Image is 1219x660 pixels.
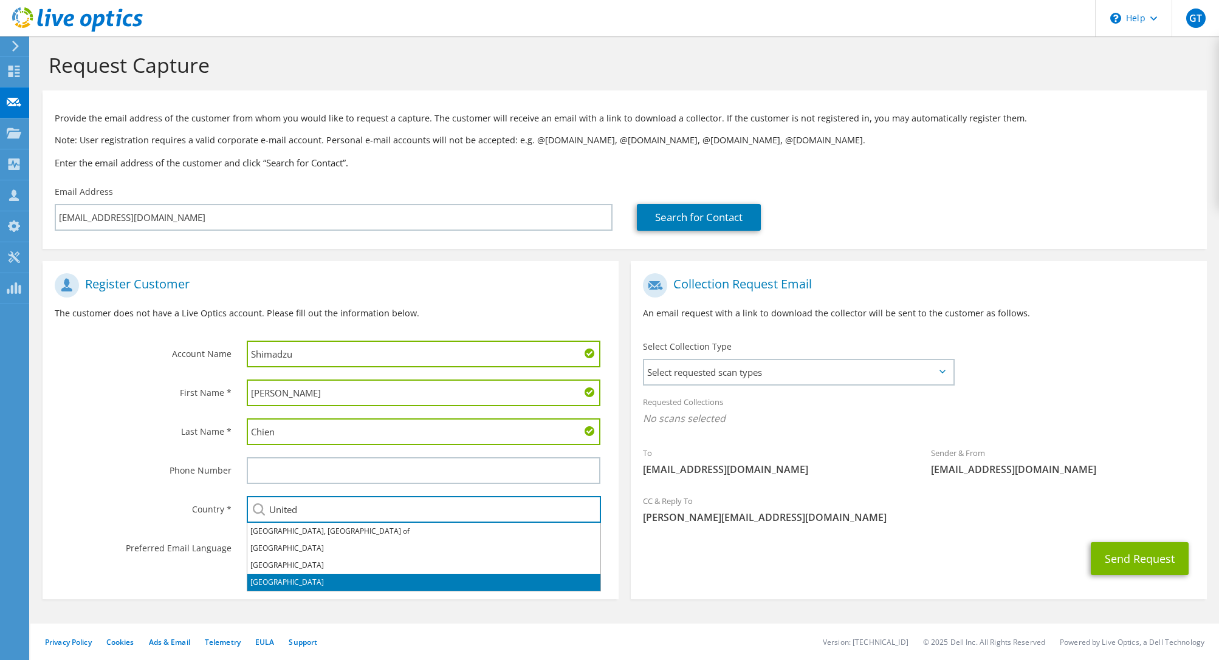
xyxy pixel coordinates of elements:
[631,488,1207,530] div: CC & Reply To
[255,637,274,647] a: EULA
[1060,637,1204,647] li: Powered by Live Optics, a Dell Technology
[643,273,1189,298] h1: Collection Request Email
[55,535,232,554] label: Preferred Email Language
[55,457,232,477] label: Phone Number
[247,557,600,574] li: [GEOGRAPHIC_DATA]
[55,496,232,515] label: Country *
[823,637,908,647] li: Version: [TECHNICAL_ID]
[55,307,606,320] p: The customer does not have a Live Optics account. Please fill out the information below.
[931,463,1195,476] span: [EMAIL_ADDRESS][DOMAIN_NAME]
[643,307,1195,320] p: An email request with a link to download the collector will be sent to the customer as follows.
[643,463,907,476] span: [EMAIL_ADDRESS][DOMAIN_NAME]
[631,389,1207,434] div: Requested Collections
[55,134,1195,147] p: Note: User registration requires a valid corporate e-mail account. Personal e-mail accounts will ...
[55,156,1195,169] h3: Enter the email address of the customer and click “Search for Contact”.
[1186,9,1206,28] span: GT
[106,637,134,647] a: Cookies
[643,511,1195,524] span: [PERSON_NAME][EMAIL_ADDRESS][DOMAIN_NAME]
[637,204,761,231] a: Search for Contact
[205,637,241,647] a: Telemetry
[55,186,113,198] label: Email Address
[247,523,600,540] li: [GEOGRAPHIC_DATA], [GEOGRAPHIC_DATA] of
[149,637,190,647] a: Ads & Email
[643,341,732,353] label: Select Collection Type
[631,440,919,482] div: To
[49,52,1195,78] h1: Request Capture
[644,360,953,384] span: Select requested scan types
[919,440,1207,482] div: Sender & From
[247,540,600,557] li: [GEOGRAPHIC_DATA]
[55,379,232,399] label: First Name *
[289,637,317,647] a: Support
[55,418,232,438] label: Last Name *
[247,574,600,591] li: [GEOGRAPHIC_DATA]
[45,637,92,647] a: Privacy Policy
[643,412,1195,425] span: No scans selected
[55,112,1195,125] p: Provide the email address of the customer from whom you would like to request a capture. The cust...
[923,637,1045,647] li: © 2025 Dell Inc. All Rights Reserved
[1091,542,1189,575] button: Send Request
[55,273,600,298] h1: Register Customer
[55,341,232,360] label: Account Name
[1110,13,1121,24] svg: \n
